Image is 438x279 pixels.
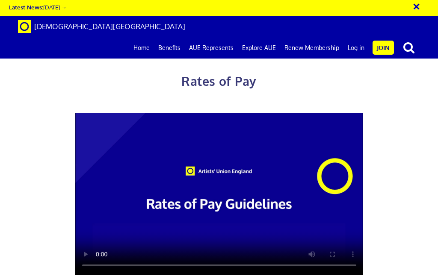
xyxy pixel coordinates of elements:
[181,73,256,89] span: Rates of Pay
[34,22,185,31] span: [DEMOGRAPHIC_DATA][GEOGRAPHIC_DATA]
[9,3,67,11] a: Latest News:[DATE] →
[238,37,280,59] a: Explore AUE
[396,38,422,56] button: search
[343,37,369,59] a: Log in
[9,3,43,11] strong: Latest News:
[280,37,343,59] a: Renew Membership
[129,37,154,59] a: Home
[12,16,192,37] a: Brand [DEMOGRAPHIC_DATA][GEOGRAPHIC_DATA]
[154,37,185,59] a: Benefits
[373,41,394,55] a: Join
[185,37,238,59] a: AUE Represents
